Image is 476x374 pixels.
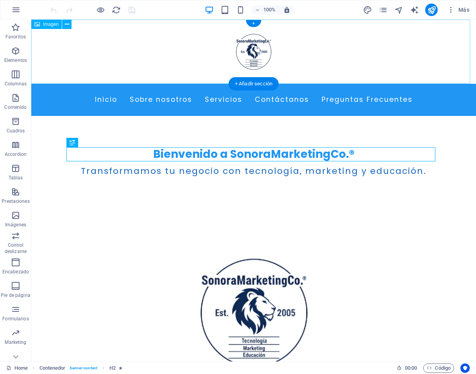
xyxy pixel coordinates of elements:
i: Al redimensionar, ajustar el nivel de zoom automáticamente para ajustarse al dispositivo elegido. [283,6,290,13]
h6: Tiempo de la sesión [397,363,417,373]
p: Favoritos [5,34,26,40]
i: Diseño (Ctrl+Alt+Y) [363,5,372,14]
nav: breadcrumb [39,363,123,373]
div: + Añadir sección [229,77,279,90]
p: Columnas [5,81,27,87]
p: Tablas [9,175,23,181]
button: pages [378,5,388,14]
button: navigator [394,5,403,14]
p: Contenido [4,104,27,110]
a: Haz clic para cancelar la selección y doble clic para abrir páginas [6,363,28,373]
span: . banner-content [69,363,97,373]
button: Usercentrics [460,363,470,373]
p: Encabezado [2,269,29,275]
p: Accordion [5,151,27,157]
i: AI Writer [410,5,419,14]
p: Elementos [4,57,27,63]
p: Prestaciones [2,198,29,204]
span: Haz clic para seleccionar y doble clic para editar [109,363,116,373]
button: publish [425,4,438,16]
button: reload [111,5,121,14]
p: Imágenes [5,222,26,228]
button: Haz clic para salir del modo de previsualización y seguir editando [96,5,105,14]
i: Navegador [394,5,403,14]
button: text_generator [410,5,419,14]
i: Páginas (Ctrl+Alt+S) [379,5,388,14]
button: design [363,5,372,14]
div: + [246,20,261,27]
p: Pie de página [1,292,30,298]
i: El elemento contiene una animación [119,366,122,370]
i: Publicar [427,5,436,14]
p: Cuadros [7,128,25,134]
h6: 100% [263,5,276,14]
span: Más [447,6,469,14]
span: 00 00 [405,363,417,373]
span: Imagen [43,22,59,27]
button: Código [423,363,454,373]
span: Haz clic para seleccionar y doble clic para editar [39,363,66,373]
span: Código [427,363,451,373]
i: Volver a cargar página [112,5,121,14]
button: Más [444,4,472,16]
button: 100% [251,5,279,14]
p: Marketing [5,339,26,345]
p: Formularios [2,316,29,322]
span: : [410,365,412,371]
